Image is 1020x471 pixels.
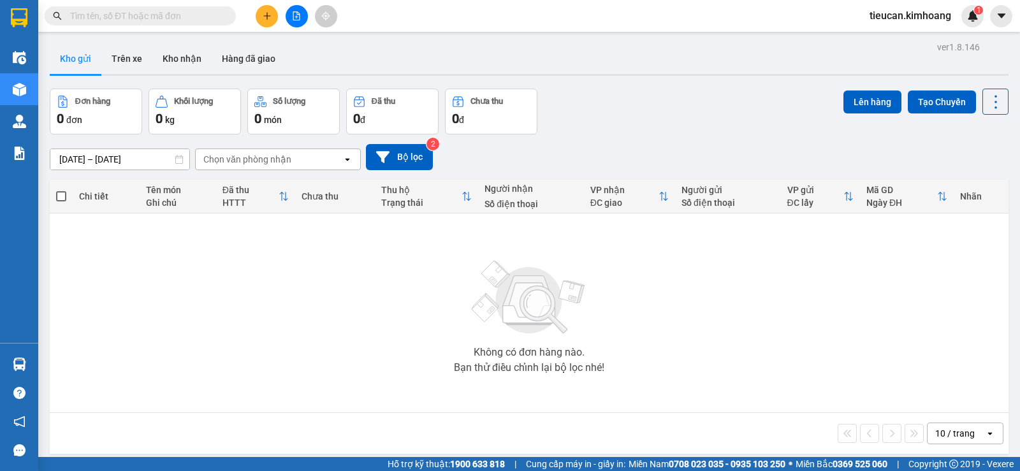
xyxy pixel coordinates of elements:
[75,97,110,106] div: Đơn hàng
[53,11,62,20] span: search
[165,115,175,125] span: kg
[445,89,537,134] button: Chưa thu0đ
[843,91,901,113] button: Lên hàng
[66,115,82,125] span: đơn
[256,5,278,27] button: plus
[13,115,26,128] img: warehouse-icon
[360,115,365,125] span: đ
[70,9,221,23] input: Tìm tên, số ĐT hoặc mã đơn
[13,387,25,399] span: question-circle
[292,11,301,20] span: file-add
[342,154,353,164] svg: open
[465,253,593,342] img: svg+xml;base64,PHN2ZyBjbGFzcz0ibGlzdC1wbHVnX19zdmciIHhtbG5zPSJodHRwOi8vd3d3LnczLm9yZy8yMDAwL3N2Zy...
[149,89,241,134] button: Khối lượng0kg
[833,459,887,469] strong: 0369 525 060
[960,191,1002,201] div: Nhãn
[484,199,577,209] div: Số điện thoại
[247,89,340,134] button: Số lượng0món
[79,191,133,201] div: Chi tiết
[13,83,26,96] img: warehouse-icon
[450,459,505,469] strong: 1900 633 818
[985,428,995,438] svg: open
[216,180,296,214] th: Toggle SortBy
[50,89,142,134] button: Đơn hàng0đơn
[866,185,937,195] div: Mã GD
[13,358,26,371] img: warehouse-icon
[629,457,785,471] span: Miền Nam
[152,43,212,74] button: Kho nhận
[866,198,937,208] div: Ngày ĐH
[514,457,516,471] span: |
[353,111,360,126] span: 0
[781,180,860,214] th: Toggle SortBy
[860,180,954,214] th: Toggle SortBy
[681,198,774,208] div: Số điện thoại
[13,444,25,456] span: message
[681,185,774,195] div: Người gửi
[796,457,887,471] span: Miền Bắc
[315,5,337,27] button: aim
[254,111,261,126] span: 0
[470,97,503,106] div: Chưa thu
[590,198,659,208] div: ĐC giao
[426,138,439,150] sup: 2
[967,10,979,22] img: icon-new-feature
[976,6,980,15] span: 1
[990,5,1012,27] button: caret-down
[203,153,291,166] div: Chọn văn phòng nhận
[372,97,395,106] div: Đã thu
[937,40,980,54] div: ver 1.8.146
[459,115,464,125] span: đ
[212,43,286,74] button: Hàng đã giao
[13,416,25,428] span: notification
[366,144,433,170] button: Bộ lọc
[584,180,675,214] th: Toggle SortBy
[897,457,899,471] span: |
[13,147,26,160] img: solution-icon
[381,198,462,208] div: Trạng thái
[996,10,1007,22] span: caret-down
[346,89,439,134] button: Đã thu0đ
[302,191,368,201] div: Chưa thu
[146,185,210,195] div: Tên món
[388,457,505,471] span: Hỗ trợ kỹ thuật:
[474,347,585,358] div: Không có đơn hàng nào.
[174,97,213,106] div: Khối lượng
[11,8,27,27] img: logo-vxr
[590,185,659,195] div: VP nhận
[974,6,983,15] sup: 1
[273,97,305,106] div: Số lượng
[484,184,577,194] div: Người nhận
[381,185,462,195] div: Thu hộ
[859,8,961,24] span: tieucan.kimhoang
[908,91,976,113] button: Tạo Chuyến
[50,43,101,74] button: Kho gửi
[264,115,282,125] span: món
[452,111,459,126] span: 0
[156,111,163,126] span: 0
[454,363,604,373] div: Bạn thử điều chỉnh lại bộ lọc nhé!
[57,111,64,126] span: 0
[50,149,189,170] input: Select a date range.
[286,5,308,27] button: file-add
[787,198,843,208] div: ĐC lấy
[949,460,958,468] span: copyright
[222,185,279,195] div: Đã thu
[321,11,330,20] span: aim
[789,461,792,467] span: ⚪️
[222,198,279,208] div: HTTT
[101,43,152,74] button: Trên xe
[375,180,479,214] th: Toggle SortBy
[263,11,272,20] span: plus
[935,427,975,440] div: 10 / trang
[787,185,843,195] div: VP gửi
[13,51,26,64] img: warehouse-icon
[669,459,785,469] strong: 0708 023 035 - 0935 103 250
[146,198,210,208] div: Ghi chú
[526,457,625,471] span: Cung cấp máy in - giấy in:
